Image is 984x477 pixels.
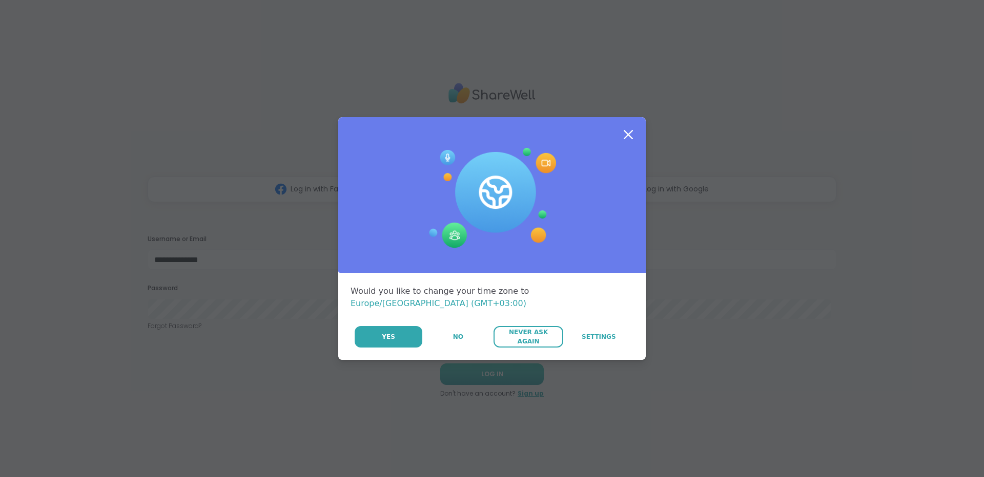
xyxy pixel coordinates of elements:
[582,332,616,341] span: Settings
[382,332,395,341] span: Yes
[564,326,633,348] a: Settings
[494,326,563,348] button: Never Ask Again
[355,326,422,348] button: Yes
[499,328,558,346] span: Never Ask Again
[423,326,493,348] button: No
[351,285,633,310] div: Would you like to change your time zone to
[453,332,463,341] span: No
[428,148,556,248] img: Session Experience
[351,298,526,308] span: Europe/[GEOGRAPHIC_DATA] (GMT+03:00)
